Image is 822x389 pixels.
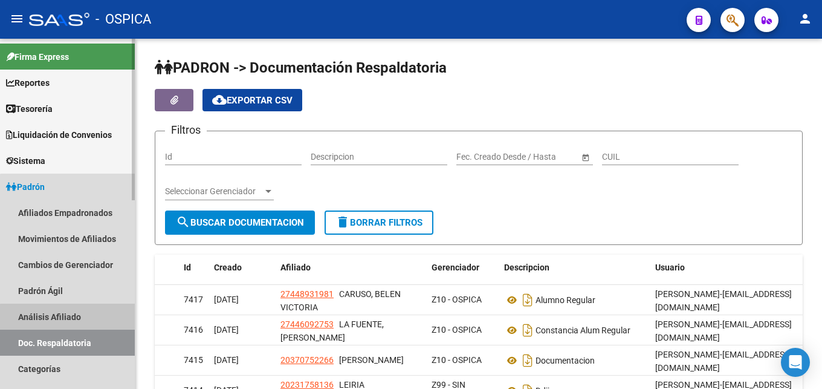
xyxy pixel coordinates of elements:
[520,321,536,340] i: Descargar documento
[184,355,203,365] span: 7415
[6,128,112,142] span: Liquidación de Convenios
[214,325,239,335] span: [DATE]
[212,93,227,107] mat-icon: cloud_download
[655,319,720,329] span: [PERSON_NAME]
[202,89,302,111] button: Exportar CSV
[798,11,812,26] mat-icon: person
[212,95,293,106] span: Exportar CSV
[155,59,447,76] span: PADRON -> Documentación Respaldatoria
[432,263,479,272] span: Gerenciador
[536,356,595,365] span: Documentacion
[499,255,650,281] datatable-header-cell: Descripcion
[335,217,422,228] span: Borrar Filtros
[184,263,191,272] span: Id
[432,355,482,365] span: Z10 - OSPICA
[214,295,239,304] span: [DATE]
[6,102,53,116] span: Tesorería
[165,211,315,235] button: Buscar Documentacion
[335,215,350,229] mat-icon: delete
[280,355,334,365] span: 20370752266
[325,211,433,235] button: Borrar Filtros
[655,319,792,343] span: [EMAIL_ADDRESS][DOMAIN_NAME]
[214,263,242,272] span: Creado
[579,151,592,163] button: Open calendar
[6,50,69,64] span: Firma Express
[427,255,499,281] datatable-header-cell: Gerenciador
[184,295,203,304] span: 7417
[276,255,427,281] datatable-header-cell: Afiliado
[280,289,401,313] span: CARUSO, BELEN VICTORIA
[432,325,482,335] span: Z10 - OSPICA
[536,295,595,305] span: Alumno Regular
[280,289,334,299] span: 27448931981
[165,186,263,197] span: Seleccionar Gerenciador
[520,290,536,310] i: Descargar documento
[520,351,536,370] i: Descargar documento
[176,217,304,228] span: Buscar Documentacion
[184,325,203,335] span: 7416
[655,350,792,373] span: [EMAIL_ADDRESS][DOMAIN_NAME]
[432,295,482,304] span: Z10 - OSPICA
[95,6,151,33] span: - OSPICA
[280,263,311,272] span: Afiliado
[214,355,239,365] span: [DATE]
[6,154,45,168] span: Sistema
[6,180,45,194] span: Padrón
[781,348,810,377] div: Open Intercom Messenger
[536,325,630,335] span: Constancia Alum Regular
[209,255,276,281] datatable-header-cell: Creado
[655,289,720,299] span: [PERSON_NAME]
[655,350,720,359] span: [PERSON_NAME]
[176,215,190,229] mat-icon: search
[655,289,792,313] span: [EMAIL_ADDRESS][DOMAIN_NAME]
[655,263,685,272] span: Usuario
[504,152,563,162] input: End date
[339,355,404,365] span: [PERSON_NAME]
[6,76,50,90] span: Reportes
[456,152,494,162] input: Start date
[179,255,209,281] datatable-header-cell: Id
[504,263,549,272] span: Descripcion
[10,11,24,26] mat-icon: menu
[165,122,207,139] h3: Filtros
[280,319,334,329] span: 27446092753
